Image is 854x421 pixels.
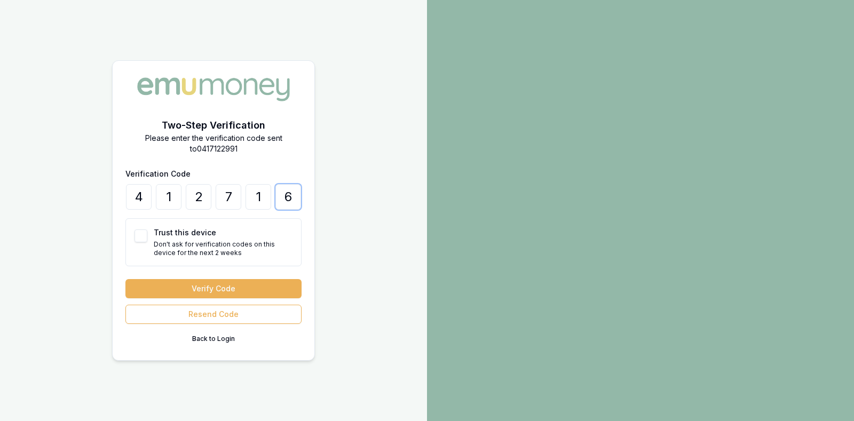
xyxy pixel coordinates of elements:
[125,118,302,133] h2: Two-Step Verification
[125,279,302,298] button: Verify Code
[154,240,292,257] p: Don't ask for verification codes on this device for the next 2 weeks
[125,305,302,324] button: Resend Code
[125,169,191,178] label: Verification Code
[133,74,294,105] img: Emu Money
[125,330,302,347] button: Back to Login
[154,228,216,237] label: Trust this device
[125,133,302,154] p: Please enter the verification code sent to 0417122991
